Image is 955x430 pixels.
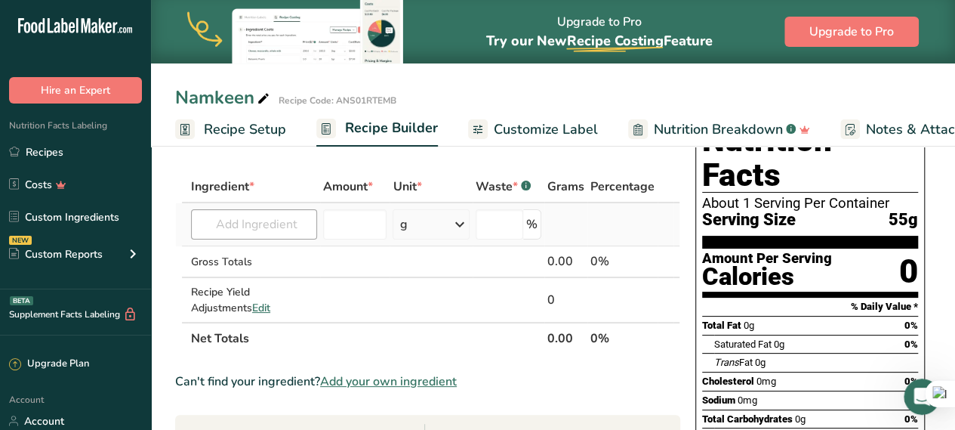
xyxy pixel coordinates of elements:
span: Try our New Feature [485,32,712,50]
a: Recipe Builder [316,111,438,147]
span: Fat [714,357,753,368]
span: Serving Size [702,211,796,230]
input: Add Ingredient [191,209,317,240]
span: Cholesterol [702,376,754,387]
span: Amount [323,178,373,196]
span: 0% [904,413,918,425]
div: Upgrade to Pro [485,1,712,63]
div: 0 [547,291,584,309]
span: Add your own ingredient [320,373,457,391]
span: Ingredient [191,178,254,196]
span: 0g [744,320,754,331]
div: NEW [9,236,32,245]
span: Percentage [590,178,655,196]
div: Namkeen [175,84,273,111]
span: 55g [889,211,918,230]
span: Recipe Costing [566,32,663,50]
iframe: Intercom live chat [904,379,940,415]
span: 0g [755,357,766,368]
span: Saturated Fat [714,339,772,350]
th: 0.00 [544,322,587,354]
div: Can't find your ingredient? [175,373,680,391]
div: About 1 Serving Per Container [702,196,918,211]
div: Custom Reports [9,246,103,262]
span: 0mg [756,376,776,387]
th: 0% [587,322,658,354]
a: Recipe Setup [175,113,286,147]
span: Upgrade to Pro [809,23,894,41]
a: Nutrition Breakdown [628,113,810,147]
span: Customize Label [494,119,598,140]
span: Total Fat [702,320,741,331]
i: Trans [714,357,739,368]
span: 0% [904,339,918,350]
div: Recipe Code: ANS01RTEMB [279,94,396,107]
div: Recipe Yield Adjustments [191,284,317,316]
span: Nutrition Breakdown [654,119,783,140]
button: Hire an Expert [9,77,142,104]
div: 0% [590,252,655,271]
div: BETA [10,296,33,305]
span: Recipe Builder [345,118,438,138]
span: Grams [547,178,584,196]
span: Total Carbohydrates [702,413,793,425]
div: Waste [476,178,531,196]
span: Recipe Setup [204,119,286,140]
span: Sodium [702,394,735,406]
span: 0g [795,413,806,425]
div: Gross Totals [191,254,317,270]
section: % Daily Value * [702,298,918,316]
h1: Nutrition Facts [702,123,918,193]
div: Calories [702,266,832,288]
div: g [399,215,407,234]
a: Customize Label [468,113,598,147]
button: Upgrade to Pro [784,17,919,47]
div: 0.00 [547,252,584,271]
span: 0g [774,339,784,350]
div: Upgrade Plan [9,357,89,372]
span: 0mg [738,394,757,406]
span: 0% [904,320,918,331]
span: Unit [393,178,421,196]
div: Amount Per Serving [702,252,832,266]
div: 0 [899,252,918,292]
span: 0% [904,376,918,387]
th: Net Totals [188,322,544,354]
span: Edit [252,301,270,315]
